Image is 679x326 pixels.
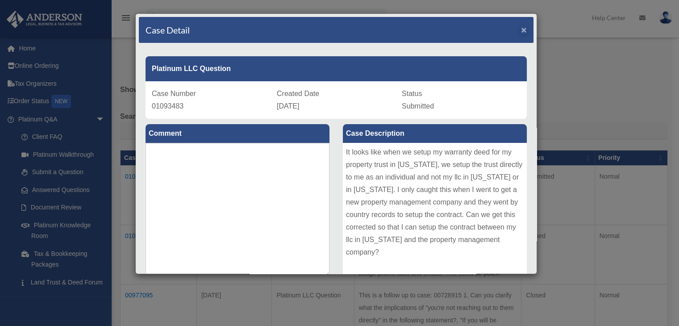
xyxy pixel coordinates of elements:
[146,124,329,143] label: Comment
[146,56,527,81] div: Platinum LLC Question
[152,102,183,110] span: 01093483
[277,102,299,110] span: [DATE]
[343,143,527,277] div: It looks like when we setup my warranty deed for my property trust in [US_STATE], we setup the tr...
[402,90,422,97] span: Status
[343,124,527,143] label: Case Description
[146,24,190,36] h4: Case Detail
[521,25,527,35] span: ×
[152,90,196,97] span: Case Number
[521,25,527,34] button: Close
[402,102,434,110] span: Submitted
[277,90,319,97] span: Created Date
